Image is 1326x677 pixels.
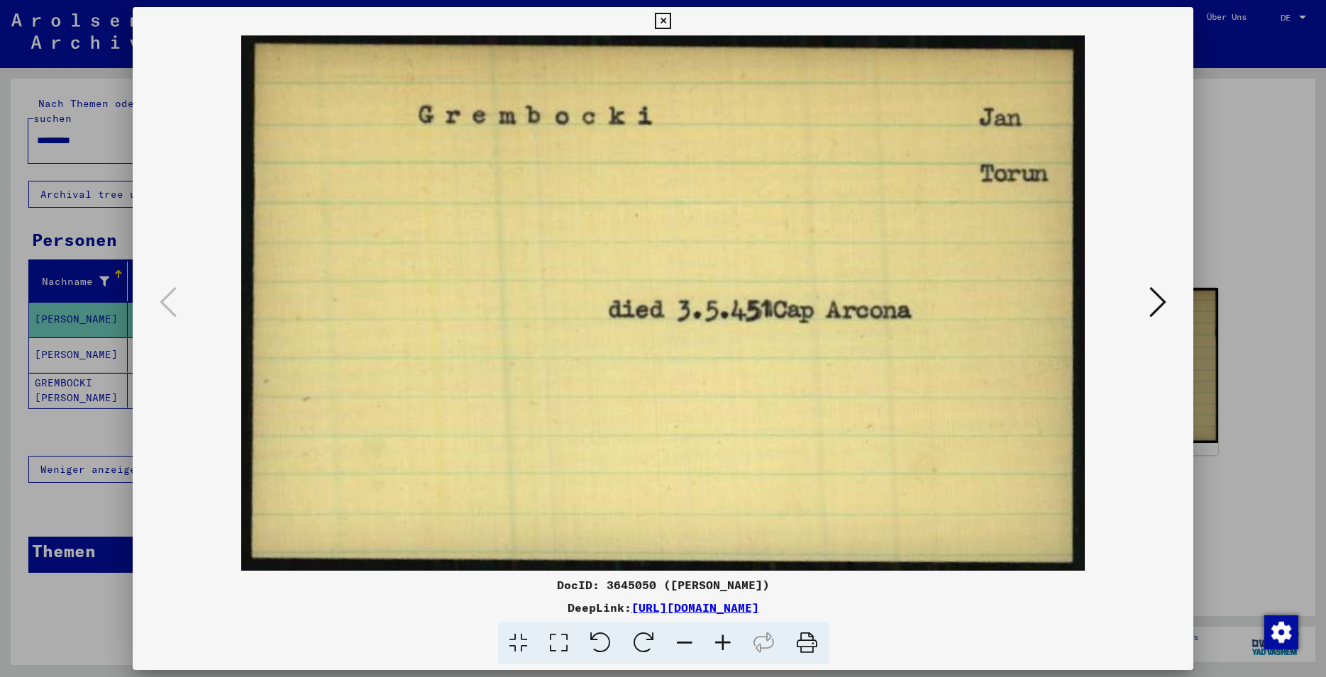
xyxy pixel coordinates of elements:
[1264,615,1298,649] div: Zustimmung ändern
[133,576,1193,593] div: DocID: 3645050 ([PERSON_NAME])
[631,600,759,615] a: [URL][DOMAIN_NAME]
[133,599,1193,616] div: DeepLink:
[181,35,1145,571] img: 001.jpg
[1264,615,1298,649] img: Zustimmung ändern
